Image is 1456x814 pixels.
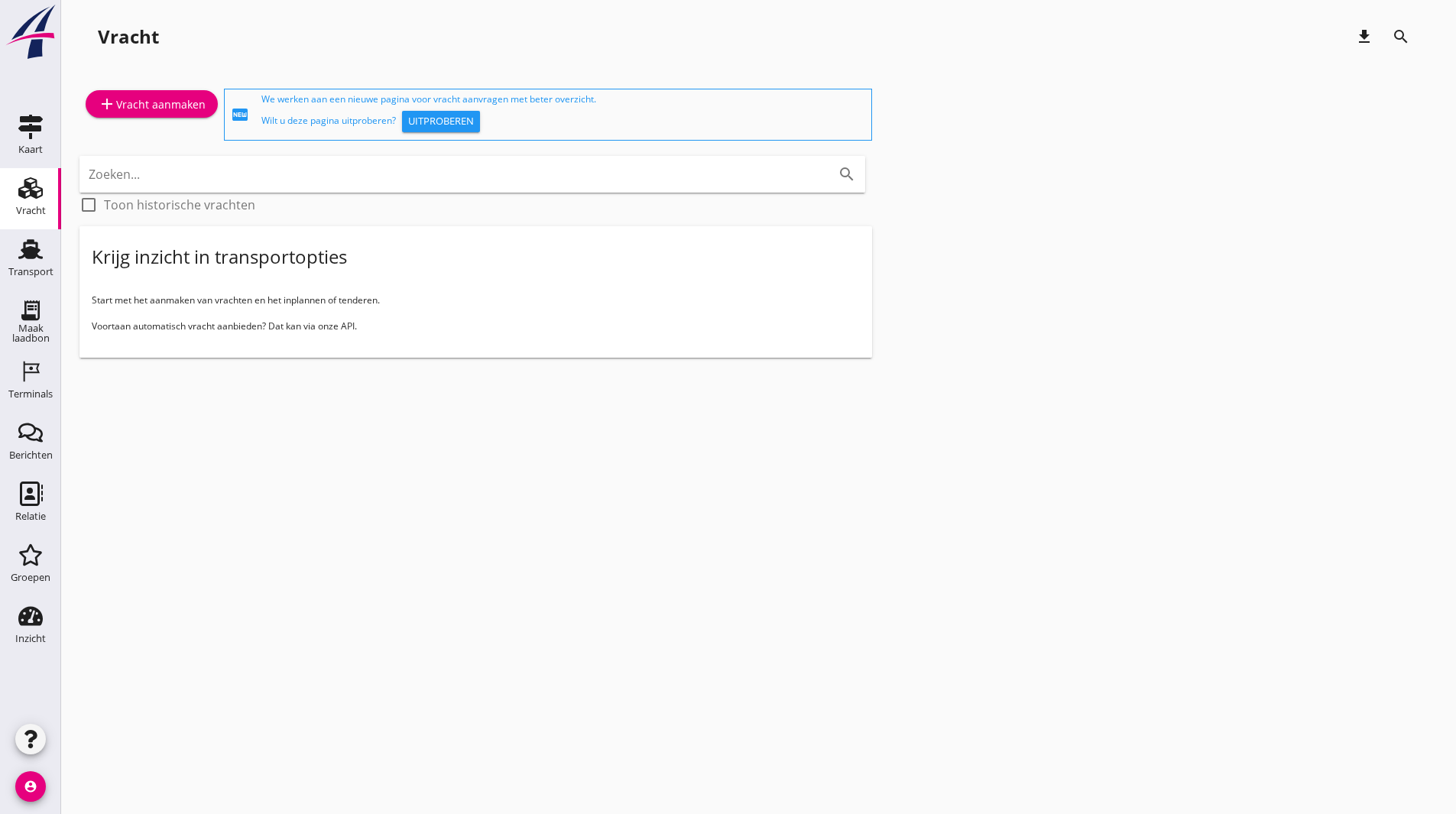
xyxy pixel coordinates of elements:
a: Vracht aanmaken [86,90,218,118]
label: Toon historische vrachten [104,197,255,212]
div: Krijg inzicht in transportopties [92,245,347,269]
button: Uitproberen [402,111,480,132]
div: Transport [8,267,54,277]
div: Groepen [11,572,50,582]
p: Start met het aanmaken van vrachten en het inplannen of tenderen. [92,293,860,307]
div: Vracht aanmaken [98,95,206,113]
div: Inzicht [15,634,46,644]
i: add [98,95,116,113]
i: fiber_new [231,105,249,124]
i: search [838,165,856,183]
div: We werken aan een nieuwe pagina voor vracht aanvragen met beter overzicht. Wilt u deze pagina uit... [261,92,865,137]
i: download [1355,28,1373,46]
div: Uitproberen [408,114,474,129]
i: search [1392,28,1410,46]
input: Zoeken... [89,162,813,186]
div: Vracht [16,206,46,216]
div: Berichten [9,450,53,460]
div: Relatie [15,511,46,521]
div: Kaart [18,144,43,154]
i: account_circle [15,771,46,802]
img: logo-small.a267ee39.svg [3,4,58,60]
div: Vracht [98,24,159,49]
div: Terminals [8,389,53,399]
p: Voortaan automatisch vracht aanbieden? Dat kan via onze API. [92,319,860,333]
